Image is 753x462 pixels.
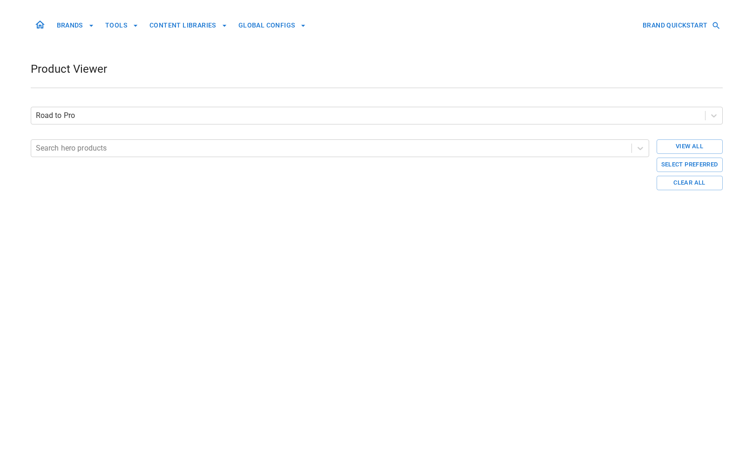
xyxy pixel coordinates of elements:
button: TOOLS [102,17,142,34]
button: BRAND QUICKSTART [639,17,722,34]
button: BRANDS [53,17,98,34]
button: Select Preferred [657,158,723,172]
button: Clear All [657,176,723,190]
button: CONTENT LIBRARIES [146,17,231,34]
h1: Product Viewer [31,62,107,76]
button: View All [657,139,723,154]
button: GLOBAL CONFIGS [235,17,310,34]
